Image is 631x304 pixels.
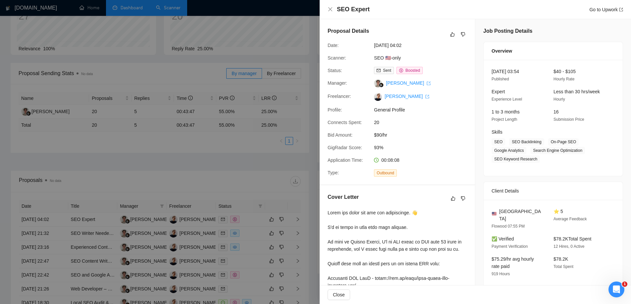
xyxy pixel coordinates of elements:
span: 93% [374,144,473,151]
span: [GEOGRAPHIC_DATA] [499,208,543,222]
span: Less than 30 hrs/week [553,89,600,94]
span: Search Engine Optimization [530,147,585,154]
span: export [427,81,431,85]
span: 1 to 3 months [492,109,520,114]
span: Type: [328,170,339,175]
span: Status: [328,68,342,73]
span: 00:08:08 [381,157,399,163]
button: like [448,30,456,38]
span: Submission Price [553,117,584,122]
span: like [451,196,455,201]
span: Project Length [492,117,517,122]
button: dislike [459,30,467,38]
h5: Job Posting Details [483,27,532,35]
span: SEO Keyword Research [492,155,540,163]
button: Close [328,289,350,300]
span: Sent [383,68,391,73]
button: Close [328,7,333,12]
span: Published [492,77,509,81]
span: Application Time: [328,157,363,163]
span: dislike [461,196,465,201]
span: SEO [492,138,505,146]
span: 1 [622,282,627,287]
iframe: Intercom live chat [608,282,624,297]
span: clock-circle [374,158,379,162]
span: $78.2K [553,256,568,262]
span: 12 Hires, 0 Active [553,244,584,249]
span: [DATE] 03:54 [492,69,519,74]
span: $78.2K Total Spent [553,236,591,241]
span: GigRadar Score: [328,145,362,150]
h5: Proposal Details [328,27,369,35]
span: Close [333,291,345,298]
img: c1TwlcqFfg0ZL6QwWfAeWQkFY9Bnj9MOFeIlfoKyrmoUFuPhP-oQ0JY1hEWSheFXEa [374,93,382,101]
div: Client Details [492,182,615,200]
span: Bid Amount: [328,132,353,138]
span: Manager: [328,80,347,86]
span: Experience Level [492,97,522,102]
span: Connects Spent: [328,120,362,125]
span: dollar [399,68,403,72]
button: like [449,195,457,202]
a: [PERSON_NAME] export [385,94,429,99]
span: Average Feedback [553,217,587,221]
span: 20 [374,119,473,126]
span: Date: [328,43,339,48]
span: SEO Backlinking [509,138,544,146]
span: On-Page SEO [548,138,579,146]
h5: Cover Letter [328,193,359,201]
span: Scanner: [328,55,346,61]
button: dislike [459,195,467,202]
span: $40 - $105 [553,69,576,74]
img: 🇺🇸 [492,211,497,216]
span: Payment Verification [492,244,528,249]
span: mail [377,68,381,72]
a: Go to Upworkexport [589,7,623,12]
span: close [328,7,333,12]
span: Total Spent [553,264,573,269]
span: Profile: [328,107,342,112]
span: Hourly Rate [553,77,574,81]
span: dislike [461,32,465,37]
span: $90/hr [374,131,473,139]
span: 919 Hours [492,272,510,276]
span: export [619,8,623,12]
span: Skills [492,129,502,135]
span: Freelancer: [328,94,351,99]
a: [PERSON_NAME] export [386,80,431,86]
a: SEO 🇺🇸-only [374,55,401,61]
span: Expert [492,89,505,94]
span: ✅ Verified [492,236,514,241]
span: Overview [492,47,512,55]
span: ⭐ 5 [553,209,563,214]
span: [DATE] 04:02 [374,42,473,49]
span: Google Analytics [492,147,526,154]
span: Hourly [553,97,565,102]
span: Boosted [405,68,420,73]
span: $75.29/hr avg hourly rate paid [492,256,534,269]
span: export [425,95,429,99]
span: like [450,32,455,37]
span: Outbound [374,169,397,177]
h4: SEO Expert [337,5,370,14]
img: gigradar-bm.png [379,83,384,87]
span: 16 [553,109,559,114]
span: General Profile [374,106,473,113]
span: Flowood 07:55 PM [492,224,525,229]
